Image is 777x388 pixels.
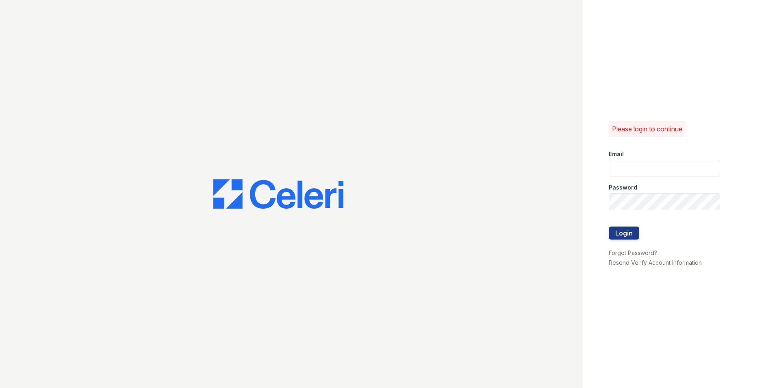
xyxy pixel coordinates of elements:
a: Forgot Password? [609,249,657,256]
label: Password [609,183,637,192]
button: Login [609,227,639,240]
a: Resend Verify Account Information [609,259,702,266]
label: Email [609,150,624,158]
p: Please login to continue [612,124,682,134]
img: CE_Logo_Blue-a8612792a0a2168367f1c8372b55b34899dd931a85d93a1a3d3e32e68fde9ad4.png [213,179,343,209]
